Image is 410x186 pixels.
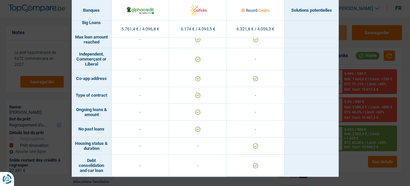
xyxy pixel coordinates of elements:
[227,87,285,104] td: -
[241,3,270,17] img: Record Credits
[112,21,169,38] td: 5.761,4 € / 4.096,8 €
[227,21,285,38] td: 6.321,8 € / 4.059,3 €
[169,21,227,38] td: 6.174 € / 4.093,5 €
[112,121,169,137] td: -
[126,6,154,14] img: AlphaCredit
[72,155,112,177] td: Debt consolidation and car loan
[72,14,112,31] td: Big Loans
[112,155,169,177] td: -
[72,137,112,155] td: Housing status & duration
[72,87,112,104] td: Type of contract
[72,48,112,70] td: Independent, Commerçant or Liberal
[112,87,169,104] td: -
[112,104,169,121] td: -
[112,48,169,70] td: -
[72,70,112,87] td: Co-app address
[227,104,285,121] td: -
[169,137,227,155] td: -
[72,31,112,48] td: Max loan amount reached
[183,3,212,17] img: Cofidis
[72,104,112,121] td: Ongoing loans & amount
[169,155,227,177] td: -
[112,31,169,48] td: -
[72,121,112,137] td: No past loans
[227,121,285,137] td: -
[112,137,169,155] td: -
[227,48,285,70] td: -
[112,70,169,87] td: -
